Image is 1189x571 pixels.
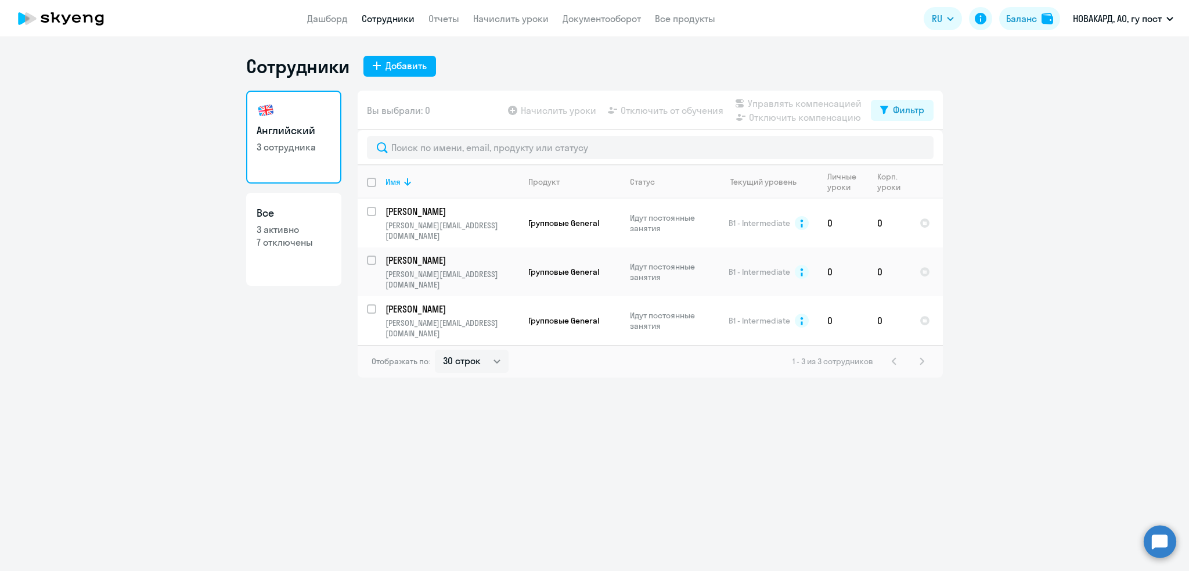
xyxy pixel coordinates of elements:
p: [PERSON_NAME] [385,303,517,315]
a: Начислить уроки [473,13,549,24]
a: Дашборд [307,13,348,24]
a: Документооборот [563,13,641,24]
div: Личные уроки [827,171,867,192]
a: Все3 активно7 отключены [246,193,341,286]
a: Сотрудники [362,13,415,24]
span: Отображать по: [372,356,430,367]
div: Статус [630,177,709,187]
td: 0 [868,247,910,296]
p: Идут постоянные занятия [630,310,709,331]
p: Идут постоянные занятия [630,213,709,234]
td: 0 [868,296,910,345]
a: [PERSON_NAME] [385,303,518,315]
p: [PERSON_NAME][EMAIL_ADDRESS][DOMAIN_NAME] [385,269,518,290]
button: Фильтр [871,100,934,121]
span: B1 - Intermediate [729,218,790,228]
p: [PERSON_NAME] [385,254,517,267]
span: Групповые General [528,315,599,326]
p: 7 отключены [257,236,331,249]
button: Добавить [363,56,436,77]
span: RU [932,12,942,26]
span: 1 - 3 из 3 сотрудников [792,356,873,367]
span: B1 - Intermediate [729,315,790,326]
span: B1 - Intermediate [729,267,790,277]
p: [PERSON_NAME] [385,205,517,218]
p: Идут постоянные занятия [630,261,709,282]
p: 3 сотрудника [257,141,331,153]
a: Английский3 сотрудника [246,91,341,184]
div: Продукт [528,177,620,187]
div: Корп. уроки [877,171,910,192]
a: Отчеты [428,13,459,24]
div: Имя [385,177,401,187]
img: english [257,101,275,120]
h1: Сотрудники [246,55,350,78]
h3: Все [257,206,331,221]
div: Имя [385,177,518,187]
img: balance [1042,13,1053,24]
span: Групповые General [528,267,599,277]
td: 0 [818,199,868,247]
div: Личные уроки [827,171,860,192]
p: [PERSON_NAME][EMAIL_ADDRESS][DOMAIN_NAME] [385,220,518,241]
div: Текущий уровень [730,177,797,187]
div: Статус [630,177,655,187]
td: 0 [868,199,910,247]
p: [PERSON_NAME][EMAIL_ADDRESS][DOMAIN_NAME] [385,318,518,339]
div: Баланс [1006,12,1037,26]
p: НОВАКАРД, АО, гу пост [1073,12,1162,26]
div: Текущий уровень [719,177,817,187]
span: Групповые General [528,218,599,228]
button: Балансbalance [999,7,1060,30]
a: [PERSON_NAME] [385,254,518,267]
button: RU [924,7,962,30]
div: Корп. уроки [877,171,902,192]
span: Вы выбрали: 0 [367,103,430,117]
a: [PERSON_NAME] [385,205,518,218]
button: НОВАКАРД, АО, гу пост [1067,5,1179,33]
a: Все продукты [655,13,715,24]
td: 0 [818,247,868,296]
h3: Английский [257,123,331,138]
input: Поиск по имени, email, продукту или статусу [367,136,934,159]
p: 3 активно [257,223,331,236]
div: Фильтр [893,103,924,117]
div: Продукт [528,177,560,187]
td: 0 [818,296,868,345]
div: Добавить [385,59,427,73]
